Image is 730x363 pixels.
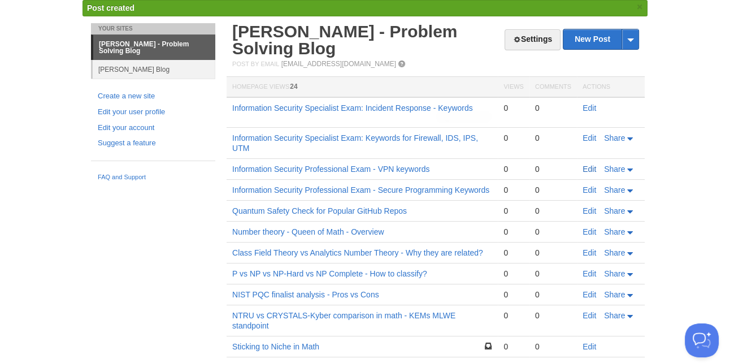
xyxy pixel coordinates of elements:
div: 0 [535,248,571,258]
a: Edit [583,206,596,215]
a: Edit [583,248,596,257]
a: NIST PQC finalist analysis - Pros vs Cons [232,290,379,299]
span: publishing [436,111,492,123]
th: Actions [577,77,645,98]
a: Edit [583,227,596,236]
th: Views [498,77,529,98]
a: [PERSON_NAME] - Problem Solving Blog [232,22,457,58]
div: 0 [503,227,523,237]
a: Class Field Theory vs Analytics Number Theory - Why they are related? [232,248,483,257]
a: Edit your account [98,122,208,134]
a: Edit [583,103,596,113]
div: 0 [503,269,523,279]
span: Share [604,133,625,142]
a: Settings [505,29,560,50]
a: Information Security Professional Exam - VPN keywords [232,165,429,174]
span: Share [604,165,625,174]
a: FAQ and Support [98,172,208,183]
iframe: Help Scout Beacon - Open [685,323,719,357]
a: New Post [563,29,638,49]
div: 0 [503,342,523,352]
div: 0 [503,133,523,143]
a: Edit [583,342,596,351]
a: Quantum Safety Check for Popular GitHub Repos [232,206,407,215]
a: Sticking to Niche in Math [232,342,319,351]
div: 0 [535,310,571,321]
span: Share [604,290,625,299]
a: Information Security Professional Exam - Secure Programming Keywords [232,185,489,195]
span: Share [604,248,625,257]
span: Post by Email [232,60,279,67]
div: 0 [503,164,523,174]
a: Suggest a feature [98,137,208,149]
div: 0 [503,289,523,300]
div: 0 [535,103,571,113]
a: Number theory - Queen of Math - Overview [232,227,384,236]
a: Edit [583,185,596,195]
div: 0 [535,342,571,352]
a: P vs NP vs NP-Hard vs NP Complete - How to classify? [232,269,427,278]
a: Edit [583,133,596,142]
div: 0 [535,269,571,279]
span: 24 [290,83,297,90]
span: Share [604,311,625,320]
div: 0 [503,103,523,113]
span: Share [604,227,625,236]
div: 0 [535,185,571,195]
th: Homepage Views [227,77,498,98]
span: Share [604,269,625,278]
a: [PERSON_NAME] Blog [93,60,215,79]
div: 0 [503,206,523,216]
span: Share [604,206,625,215]
div: 0 [503,185,523,195]
li: Your Sites [91,23,215,34]
a: Edit [583,165,596,174]
span: Post created [87,3,134,12]
a: Edit your user profile [98,106,208,118]
div: 0 [503,248,523,258]
a: Create a new site [98,90,208,102]
span: Share [604,185,625,195]
a: Edit [583,290,596,299]
a: NTRU vs CRYSTALS-Kyber comparison in math - KEMs MLWE standpoint [232,311,455,330]
img: loading-tiny-gray.gif [442,120,449,127]
a: Edit [583,269,596,278]
div: 0 [535,227,571,237]
th: Comments [529,77,577,98]
a: Information Security Specialist Exam: Incident Response - Keywords [232,103,473,113]
div: 0 [535,289,571,300]
a: Information Security Specialist Exam: Keywords for Firewall, IDS, IPS, UTM [232,133,478,153]
a: [EMAIL_ADDRESS][DOMAIN_NAME] [281,60,396,68]
a: Edit [583,311,596,320]
div: 0 [535,133,571,143]
div: 0 [503,310,523,321]
div: 0 [535,206,571,216]
a: [PERSON_NAME] - Problem Solving Blog [93,35,215,60]
div: 0 [535,164,571,174]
